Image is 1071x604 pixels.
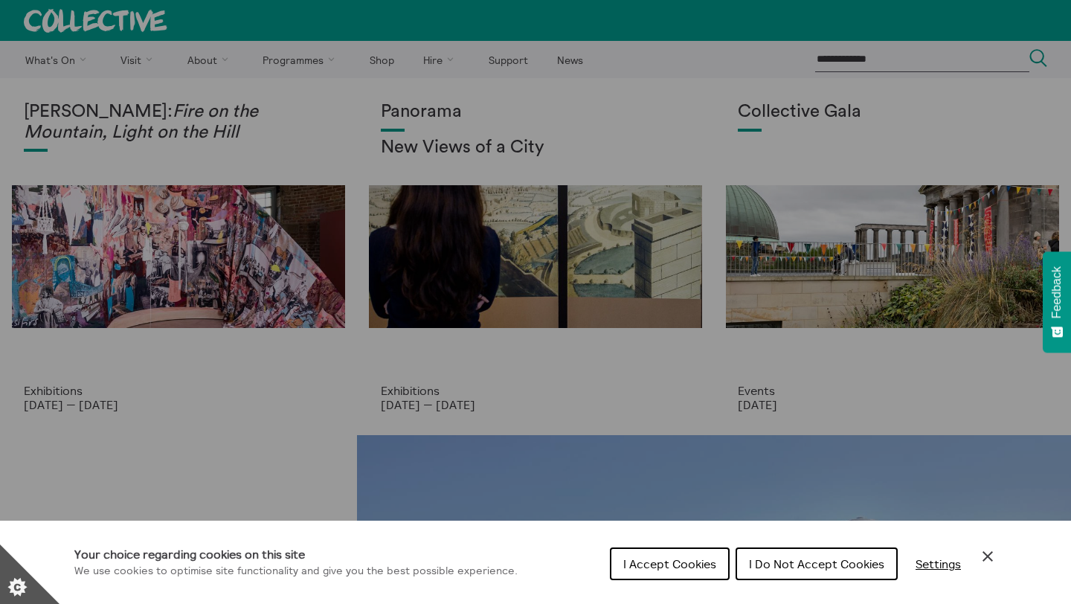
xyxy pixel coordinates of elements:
p: We use cookies to optimise site functionality and give you the best possible experience. [74,563,518,579]
span: I Accept Cookies [623,556,716,571]
button: I Accept Cookies [610,547,730,580]
span: Feedback [1050,266,1064,318]
h1: Your choice regarding cookies on this site [74,545,518,563]
span: Settings [916,556,961,571]
button: Close Cookie Control [979,547,997,565]
span: I Do Not Accept Cookies [749,556,884,571]
button: Feedback - Show survey [1043,251,1071,353]
button: I Do Not Accept Cookies [736,547,898,580]
button: Settings [904,549,973,579]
